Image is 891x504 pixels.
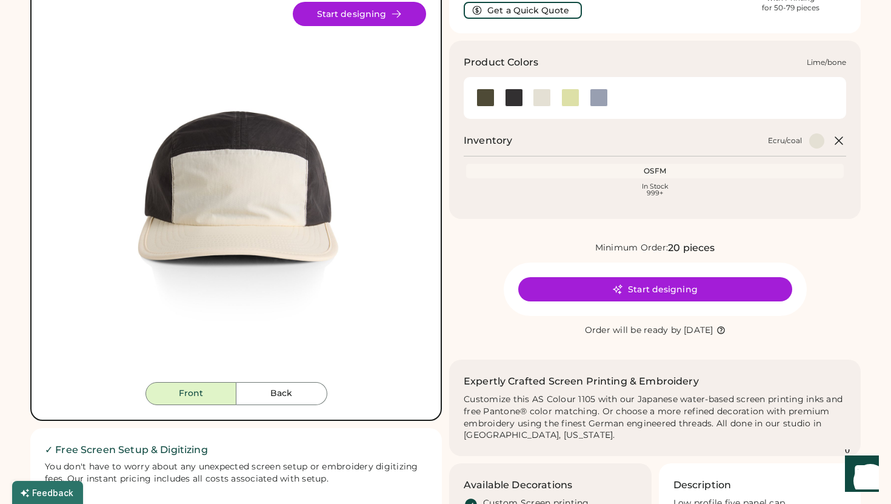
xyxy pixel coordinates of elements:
[684,324,713,337] div: [DATE]
[668,241,715,255] div: 20 pieces
[145,382,236,405] button: Front
[293,2,426,26] button: Start designing
[518,277,792,301] button: Start designing
[45,461,427,485] div: You don't have to worry about any unexpected screen setup or embroidery digitizing fees. Our inst...
[833,449,886,502] iframe: Front Chat
[807,58,846,67] div: Lime/bone
[585,324,682,337] div: Order will be ready by
[464,478,572,492] h3: Available Decorations
[768,136,802,146] div: Ecru/coal
[46,2,426,382] img: 1105 - Ecru/coal Front Image
[464,374,699,389] h2: Expertly Crafted Screen Printing & Embroidery
[464,133,512,148] h2: Inventory
[236,382,327,405] button: Back
[464,394,846,442] div: Customize this AS Colour 1105 with our Japanese water-based screen printing inks and free Pantone...
[673,478,732,492] h3: Description
[469,166,841,176] div: OSFM
[46,2,426,382] div: 1105 Style Image
[464,2,582,19] button: Get a Quick Quote
[45,443,427,457] h2: ✓ Free Screen Setup & Digitizing
[469,183,841,197] div: In Stock 999+
[464,55,538,70] h3: Product Colors
[595,242,669,254] div: Minimum Order:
